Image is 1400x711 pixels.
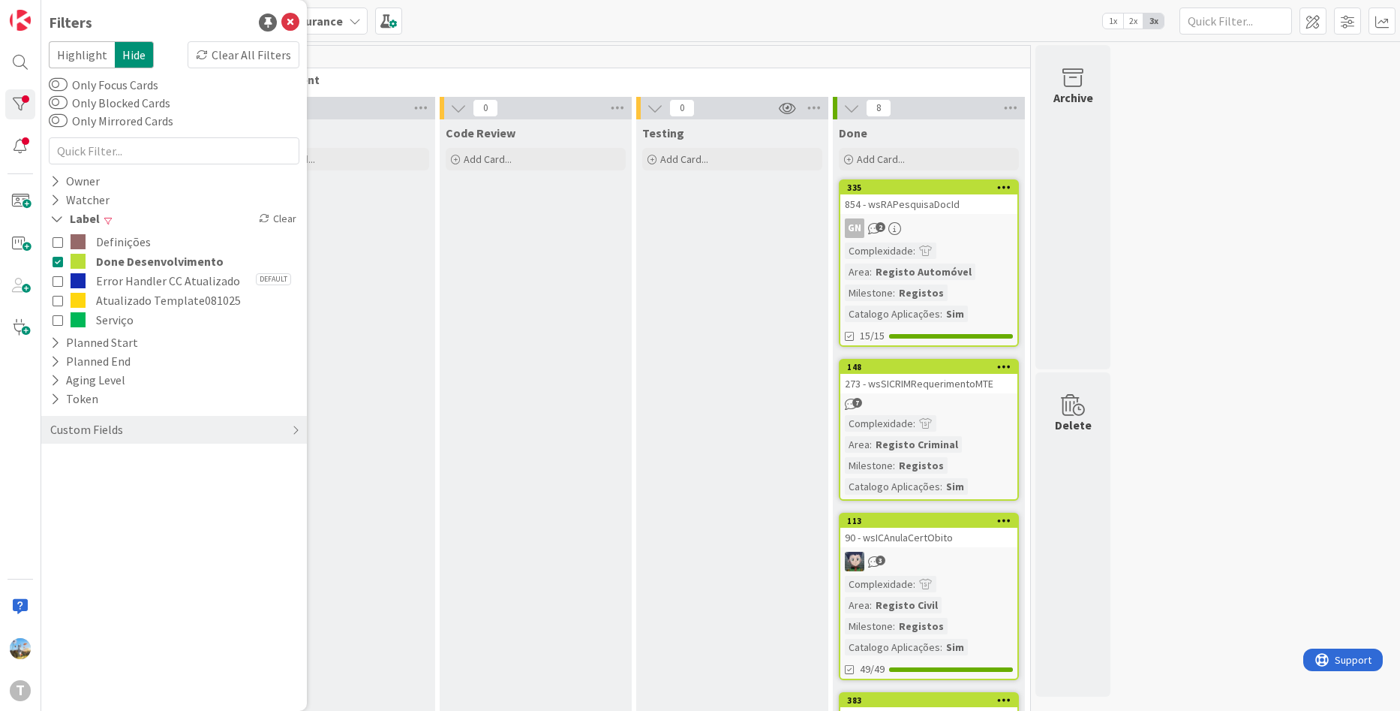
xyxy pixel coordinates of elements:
[847,516,1017,526] div: 113
[895,618,948,634] div: Registos
[669,99,695,117] span: 0
[49,41,115,68] span: Highlight
[872,436,962,453] div: Registo Criminal
[840,360,1017,374] div: 148
[10,638,31,659] img: DG
[872,264,975,280] div: Registo Automóvel
[893,285,895,301] span: :
[49,76,158,94] label: Only Focus Cards
[115,41,154,68] span: Hide
[895,457,948,474] div: Registos
[446,125,515,140] span: Code Review
[464,152,512,166] span: Add Card...
[53,310,296,330] button: Serviço
[942,639,968,655] div: Sim
[940,306,942,322] span: :
[845,478,940,495] div: Catalogo Aplicações
[870,436,872,453] span: :
[847,695,1017,706] div: 383
[53,271,296,291] button: Error Handler CC AtualizadoDefault
[845,285,893,301] div: Milestone
[895,285,948,301] div: Registos
[1103,14,1123,29] span: 1x
[845,306,940,322] div: Catalogo Aplicações
[876,556,885,565] span: 3
[840,514,1017,547] div: 11390 - wsICAnulaCertObito
[49,95,68,110] button: Only Blocked Cards
[845,552,864,571] img: LS
[870,597,872,613] span: :
[857,152,905,166] span: Add Card...
[840,360,1017,393] div: 148273 - wsSICRIMRequerimentoMTE
[49,191,111,209] div: Watcher
[913,576,915,592] span: :
[96,291,241,310] span: Atualizado Template081025
[49,77,68,92] button: Only Focus Cards
[845,436,870,453] div: Area
[1123,14,1143,29] span: 2x
[96,271,240,291] span: Error Handler CC Atualizado
[840,181,1017,214] div: 335854 - wsRAPesquisaDocId
[893,457,895,474] span: :
[256,209,299,228] div: Clear
[49,390,100,408] div: Token
[53,252,296,271] button: Done Desenvolvimento
[49,11,92,34] div: Filters
[245,72,1011,87] span: Development
[1179,8,1292,35] input: Quick Filter...
[913,415,915,432] span: :
[866,99,891,117] span: 8
[845,618,893,634] div: Milestone
[840,181,1017,194] div: 335
[839,125,867,140] span: Done
[872,597,942,613] div: Registo Civil
[852,398,862,408] span: 7
[845,597,870,613] div: Area
[840,552,1017,571] div: LS
[845,576,913,592] div: Complexidade
[96,310,134,330] span: Serviço
[860,661,885,677] span: 49/49
[49,172,101,191] div: Owner
[893,618,895,634] span: :
[1143,14,1164,29] span: 3x
[840,218,1017,238] div: GN
[840,528,1017,547] div: 90 - wsICAnulaCertObito
[876,222,885,232] span: 2
[845,457,893,474] div: Milestone
[660,152,708,166] span: Add Card...
[845,639,940,655] div: Catalogo Aplicações
[642,125,684,140] span: Testing
[49,112,173,130] label: Only Mirrored Cards
[860,328,885,344] span: 15/15
[847,362,1017,372] div: 148
[870,264,872,280] span: :
[188,41,299,68] div: Clear All Filters
[845,243,913,259] div: Complexidade
[847,182,1017,193] div: 335
[49,420,125,439] div: Custom Fields
[840,374,1017,393] div: 273 - wsSICRIMRequerimentoMTE
[940,478,942,495] span: :
[10,10,31,31] img: Visit kanbanzone.com
[256,273,291,285] span: Default
[49,352,132,371] div: Planned End
[1053,89,1093,107] div: Archive
[845,264,870,280] div: Area
[32,2,68,20] span: Support
[49,333,140,352] div: Planned Start
[845,218,864,238] div: GN
[96,232,151,252] span: Definições
[840,194,1017,214] div: 854 - wsRAPesquisaDocId
[49,137,299,164] input: Quick Filter...
[49,94,170,112] label: Only Blocked Cards
[10,680,31,701] div: T
[845,415,913,432] div: Complexidade
[913,243,915,259] span: :
[942,478,968,495] div: Sim
[473,99,498,117] span: 0
[840,514,1017,528] div: 113
[840,694,1017,707] div: 383
[942,306,968,322] div: Sim
[96,252,224,271] span: Done Desenvolvimento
